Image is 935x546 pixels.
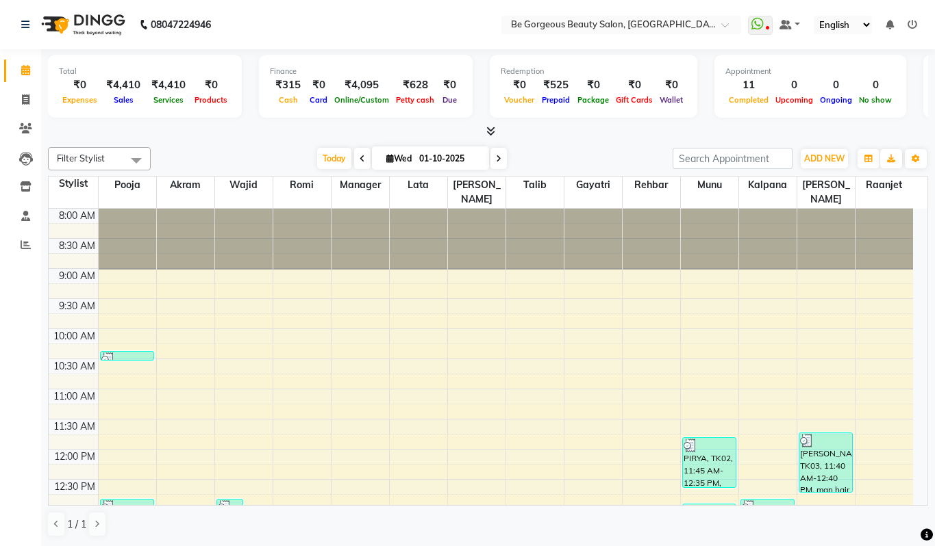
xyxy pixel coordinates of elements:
span: Wallet [656,95,686,105]
div: ₹0 [306,77,331,93]
span: Package [574,95,612,105]
span: Sales [110,95,137,105]
span: Kalpana [739,177,797,194]
div: 11:00 AM [51,389,98,404]
div: 12:30 PM [51,480,98,494]
div: vijeylakshmi, TK05, 12:45 PM-01:05 PM, Eyebrow (₹60),Upper/Lower lip Brazilian (₹70),Chin Brazili... [741,499,795,517]
span: Cash [275,95,301,105]
div: ₹0 [191,77,231,93]
div: ₹525 [538,77,574,93]
div: [PERSON_NAME], TK07, 12:45 PM-01:15 PM, man hair cut (₹250) [217,499,243,528]
span: Prepaid [538,95,573,105]
div: ₹0 [656,77,686,93]
span: Products [191,95,231,105]
span: Raanjet [856,177,914,194]
span: Expenses [59,95,101,105]
div: 10:30 AM [51,359,98,374]
div: [PERSON_NAME], TK04, 12:45 PM-12:55 PM, Eyebrow (₹60) [101,499,154,508]
span: Pooja [99,177,156,194]
div: 11 [725,77,772,93]
div: Finance [270,66,462,77]
span: Munu [681,177,738,194]
input: 2025-10-01 [415,148,484,169]
div: 9:30 AM [56,299,98,313]
div: ₹0 [501,77,538,93]
div: 9:00 AM [56,269,98,283]
div: PIRYA, TK02, 11:45 AM-12:35 PM, Rica combo full (₹950) [683,438,736,487]
span: ADD NEW [804,153,845,164]
span: Upcoming [772,95,816,105]
div: Total [59,66,231,77]
div: 11:30 AM [51,419,98,434]
span: Online/Custom [331,95,392,105]
div: ₹628 [392,77,438,93]
input: Search Appointment [673,148,793,169]
b: 08047224946 [151,5,211,44]
div: 0 [856,77,895,93]
div: ₹0 [59,77,101,93]
span: Completed [725,95,772,105]
div: Stylist [49,177,98,191]
div: ₹0 [438,77,462,93]
span: Services [150,95,187,105]
span: Wed [383,153,415,164]
div: 8:00 AM [56,209,98,223]
div: [PERSON_NAME], TK03, 11:40 AM-12:40 PM, man hair cut (₹250),[PERSON_NAME] trim (₹200) [799,433,853,492]
span: Petty cash [392,95,438,105]
div: ₹315 [270,77,306,93]
span: Filter Stylist [57,153,105,164]
div: Appointment [725,66,895,77]
div: ₹0 [574,77,612,93]
span: Ongoing [816,95,856,105]
div: ₹4,095 [331,77,392,93]
span: 1 / 1 [67,517,86,532]
span: [PERSON_NAME] [448,177,506,208]
span: Wajid [215,177,273,194]
span: Gayatri [564,177,622,194]
span: lata [390,177,447,194]
div: ₹4,410 [146,77,191,93]
span: Talib [506,177,564,194]
div: 12:00 PM [51,450,98,464]
div: RASHMI, TK01, 10:20 AM-10:30 AM, Eyebrow (₹60) [101,352,154,360]
span: Akram [157,177,214,194]
span: Romi [273,177,331,194]
span: Rehbar [623,177,680,194]
div: Redemption [501,66,686,77]
img: logo [35,5,129,44]
span: Manager [332,177,389,194]
span: Today [317,148,351,169]
div: 10:00 AM [51,329,98,343]
span: No show [856,95,895,105]
button: ADD NEW [801,149,848,168]
span: Gift Cards [612,95,656,105]
span: Due [439,95,460,105]
div: Sarika, TK06, 12:50 PM-01:15 PM, Eyebrow (₹60),Chin Brazilian (₹100),Upper/Lower lip Brazilian (₹... [683,504,736,528]
span: Voucher [501,95,538,105]
div: ₹4,410 [101,77,146,93]
span: [PERSON_NAME] [797,177,855,208]
div: 0 [772,77,816,93]
span: Card [306,95,331,105]
div: ₹0 [612,77,656,93]
div: 0 [816,77,856,93]
div: 8:30 AM [56,239,98,253]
